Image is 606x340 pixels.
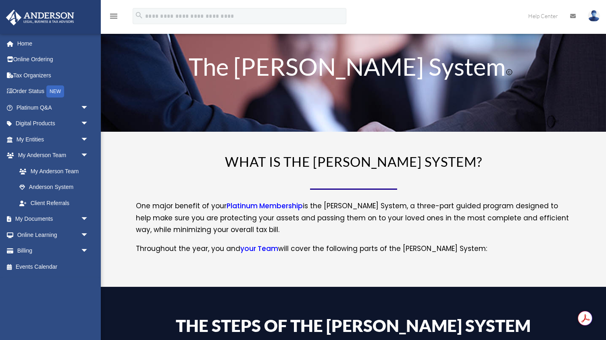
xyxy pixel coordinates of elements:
a: My Entitiesarrow_drop_down [6,131,101,147]
a: Anderson System [11,179,97,195]
span: WHAT IS THE [PERSON_NAME] SYSTEM? [225,153,482,170]
a: your Team [240,244,278,257]
a: Home [6,35,101,52]
a: Events Calendar [6,259,101,275]
div: NEW [46,85,64,97]
span: arrow_drop_down [81,243,97,259]
h1: The [PERSON_NAME] System [151,54,555,83]
a: Online Ordering [6,52,101,68]
span: arrow_drop_down [81,227,97,243]
a: My Anderson Team [11,163,101,179]
a: Digital Productsarrow_drop_down [6,116,101,132]
h4: The Steps of the [PERSON_NAME] System [151,317,555,338]
p: One major benefit of your is the [PERSON_NAME] System, a three-part guided program designed to he... [136,200,571,243]
span: arrow_drop_down [81,100,97,116]
span: arrow_drop_down [81,116,97,132]
a: Order StatusNEW [6,83,101,100]
a: Platinum Q&Aarrow_drop_down [6,100,101,116]
a: Billingarrow_drop_down [6,243,101,259]
span: arrow_drop_down [81,131,97,148]
i: search [135,11,144,20]
img: Anderson Advisors Platinum Portal [4,10,77,25]
a: Tax Organizers [6,67,101,83]
a: My Documentsarrow_drop_down [6,211,101,227]
a: My Anderson Teamarrow_drop_down [6,147,101,164]
a: Online Learningarrow_drop_down [6,227,101,243]
p: Throughout the year, you and will cover the following parts of the [PERSON_NAME] System: [136,243,571,255]
img: User Pic [588,10,600,22]
a: menu [109,14,119,21]
span: arrow_drop_down [81,147,97,164]
span: arrow_drop_down [81,211,97,228]
i: menu [109,11,119,21]
a: Client Referrals [11,195,101,211]
a: Platinum Membership [227,201,303,215]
